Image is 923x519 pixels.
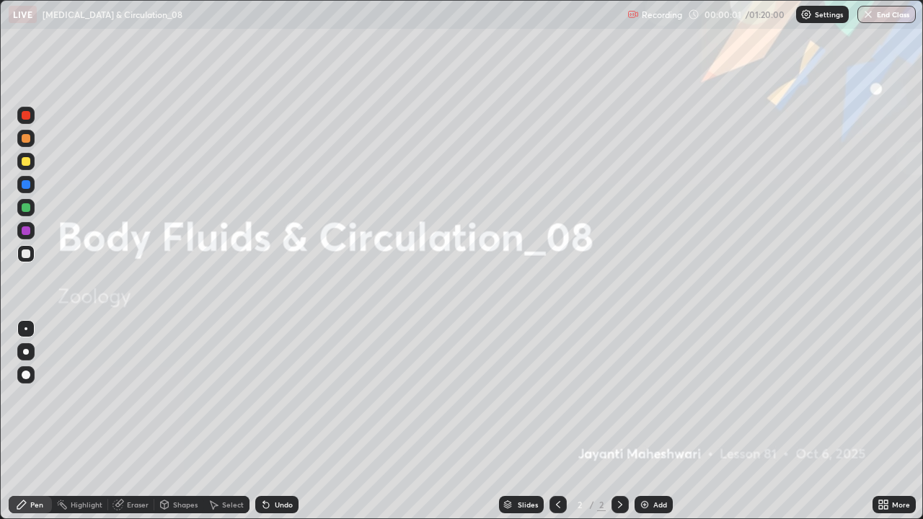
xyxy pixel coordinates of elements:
div: Eraser [127,501,149,508]
div: More [892,501,910,508]
p: [MEDICAL_DATA] & Circulation_08 [43,9,182,20]
div: 2 [597,498,606,511]
img: class-settings-icons [800,9,812,20]
div: Pen [30,501,43,508]
img: recording.375f2c34.svg [627,9,639,20]
div: 2 [573,500,587,509]
div: Undo [275,501,293,508]
div: Select [222,501,244,508]
div: Add [653,501,667,508]
p: Recording [642,9,682,20]
p: Settings [815,11,843,18]
div: Slides [518,501,538,508]
p: LIVE [13,9,32,20]
div: Highlight [71,501,102,508]
img: end-class-cross [862,9,874,20]
img: add-slide-button [639,499,650,510]
div: Shapes [173,501,198,508]
div: / [590,500,594,509]
button: End Class [857,6,916,23]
